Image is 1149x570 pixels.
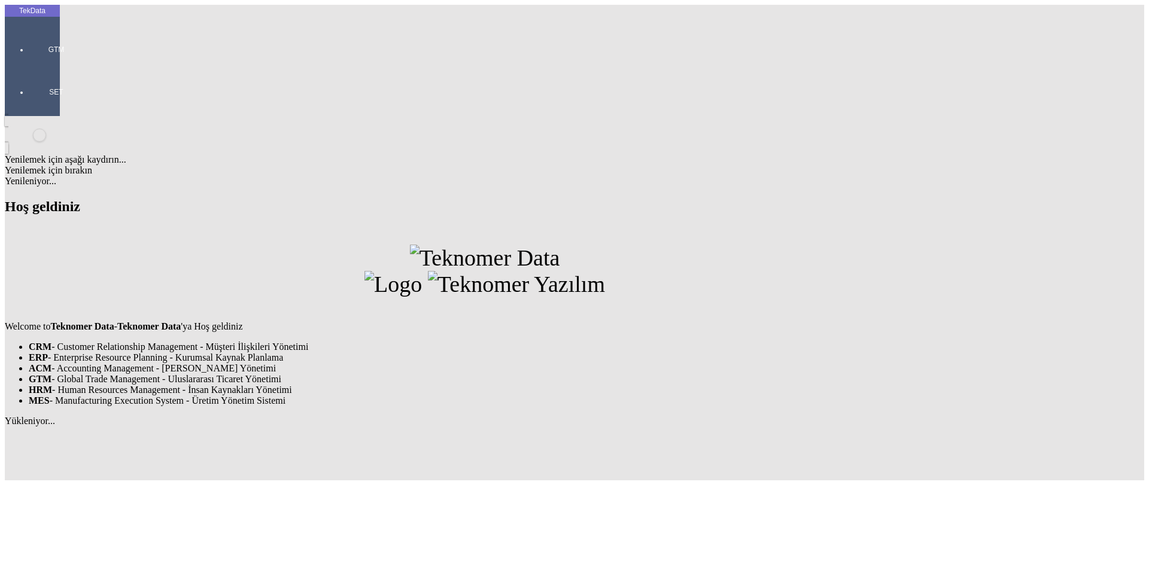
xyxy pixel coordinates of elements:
[5,165,965,176] div: Yenilemek için bırakın
[29,385,52,395] strong: HRM
[410,245,560,271] img: Teknomer Data
[428,271,605,297] img: Teknomer Yazılım
[29,395,50,406] strong: MES
[29,352,965,363] li: - Enterprise Resource Planning - Kurumsal Kaynak Planlama
[38,87,74,97] span: SET
[50,321,114,331] strong: Teknomer Data
[5,416,965,426] div: Yükleniyor...
[364,271,422,297] img: Logo
[29,363,51,373] strong: ACM
[29,342,51,352] strong: CRM
[5,199,965,215] h2: Hoş geldiniz
[29,342,965,352] li: - Customer Relationship Management - Müşteri İlişkileri Yönetimi
[117,321,181,331] strong: Teknomer Data
[29,374,51,384] strong: GTM
[29,395,965,406] li: - Manufacturing Execution System - Üretim Yönetim Sistemi
[29,352,48,362] strong: ERP
[5,321,965,332] p: Welcome to - 'ya Hoş geldiniz
[5,154,965,165] div: Yenilemek için aşağı kaydırın...
[29,374,965,385] li: - Global Trade Management - Uluslararası Ticaret Yönetimi
[5,176,965,187] div: Yenileniyor...
[29,363,965,374] li: - Accounting Management - [PERSON_NAME] Yönetimi
[38,45,74,54] span: GTM
[5,6,60,16] div: TekData
[29,385,965,395] li: - Human Resources Management - İnsan Kaynakları Yönetimi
